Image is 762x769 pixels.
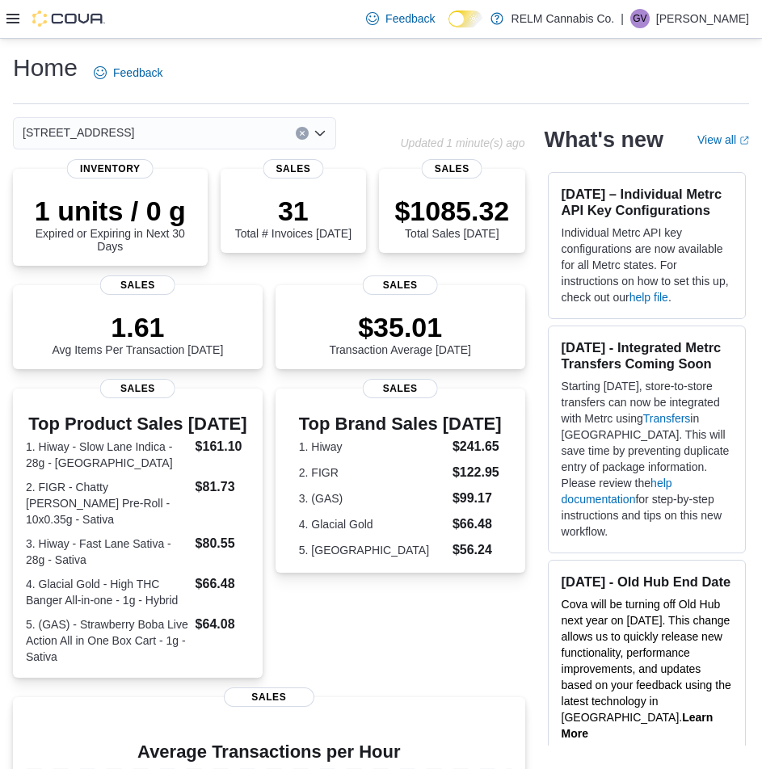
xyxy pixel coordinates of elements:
[363,379,438,398] span: Sales
[263,159,323,179] span: Sales
[629,291,668,304] a: help file
[26,439,189,471] dt: 1. Hiway - Slow Lane Indica - 28g - [GEOGRAPHIC_DATA]
[299,516,446,532] dt: 4. Glacial Gold
[630,9,650,28] div: Greysen vanin
[26,479,189,527] dt: 2. FIGR - Chatty [PERSON_NAME] Pre-Roll - 10x0.35g - Sativa
[643,412,691,425] a: Transfers
[562,339,732,372] h3: [DATE] - Integrated Metrc Transfers Coming Soon
[562,378,732,540] p: Starting [DATE], store-to-store transfers can now be integrated with Metrc using in [GEOGRAPHIC_D...
[299,464,446,481] dt: 2. FIGR
[394,195,509,227] p: $1085.32
[562,598,731,724] span: Cova will be turning off Old Hub next year on [DATE]. This change allows us to quickly release ne...
[453,489,502,508] dd: $99.17
[113,65,162,81] span: Feedback
[32,11,105,27] img: Cova
[453,463,502,482] dd: $122.95
[562,186,732,218] h3: [DATE] – Individual Metrc API Key Configurations
[453,540,502,560] dd: $56.24
[26,536,189,568] dt: 3. Hiway - Fast Lane Sativa - 28g - Sativa
[26,195,195,227] p: 1 units / 0 g
[697,133,749,146] a: View allExternal link
[385,11,435,27] span: Feedback
[621,9,624,28] p: |
[196,437,250,456] dd: $161.10
[13,52,78,84] h1: Home
[453,515,502,534] dd: $66.48
[26,576,189,608] dt: 4. Glacial Gold - High THC Banger All-in-one - 1g - Hybrid
[296,127,309,140] button: Clear input
[235,195,352,227] p: 31
[52,311,223,356] div: Avg Items Per Transaction [DATE]
[67,159,154,179] span: Inventory
[545,127,663,153] h2: What's new
[512,9,615,28] p: RELM Cannabis Co.
[26,742,512,762] h4: Average Transactions per Hour
[314,127,326,140] button: Open list of options
[453,437,502,456] dd: $241.65
[23,123,134,142] span: [STREET_ADDRESS]
[448,11,482,27] input: Dark Mode
[656,9,749,28] p: [PERSON_NAME]
[26,414,250,434] h3: Top Product Sales [DATE]
[394,195,509,240] div: Total Sales [DATE]
[562,711,714,740] a: Learn More
[196,615,250,634] dd: $64.08
[360,2,441,35] a: Feedback
[739,136,749,145] svg: External link
[52,311,223,343] p: 1.61
[562,225,732,305] p: Individual Metrc API key configurations are now available for all Metrc states. For instructions ...
[562,477,672,506] a: help documentation
[224,687,314,707] span: Sales
[448,27,449,28] span: Dark Mode
[26,195,195,253] div: Expired or Expiring in Next 30 Days
[299,542,446,558] dt: 5. [GEOGRAPHIC_DATA]
[100,275,175,295] span: Sales
[299,414,502,434] h3: Top Brand Sales [DATE]
[100,379,175,398] span: Sales
[235,195,352,240] div: Total # Invoices [DATE]
[196,477,250,497] dd: $81.73
[400,137,524,149] p: Updated 1 minute(s) ago
[196,574,250,594] dd: $66.48
[329,311,471,356] div: Transaction Average [DATE]
[363,275,438,295] span: Sales
[562,574,732,590] h3: [DATE] - Old Hub End Date
[196,534,250,553] dd: $80.55
[633,9,646,28] span: Gv
[87,57,169,89] a: Feedback
[299,439,446,455] dt: 1. Hiway
[299,490,446,506] dt: 3. (GAS)
[26,616,189,665] dt: 5. (GAS) - Strawberry Boba Live Action All in One Box Cart - 1g - Sativa
[422,159,482,179] span: Sales
[329,311,471,343] p: $35.01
